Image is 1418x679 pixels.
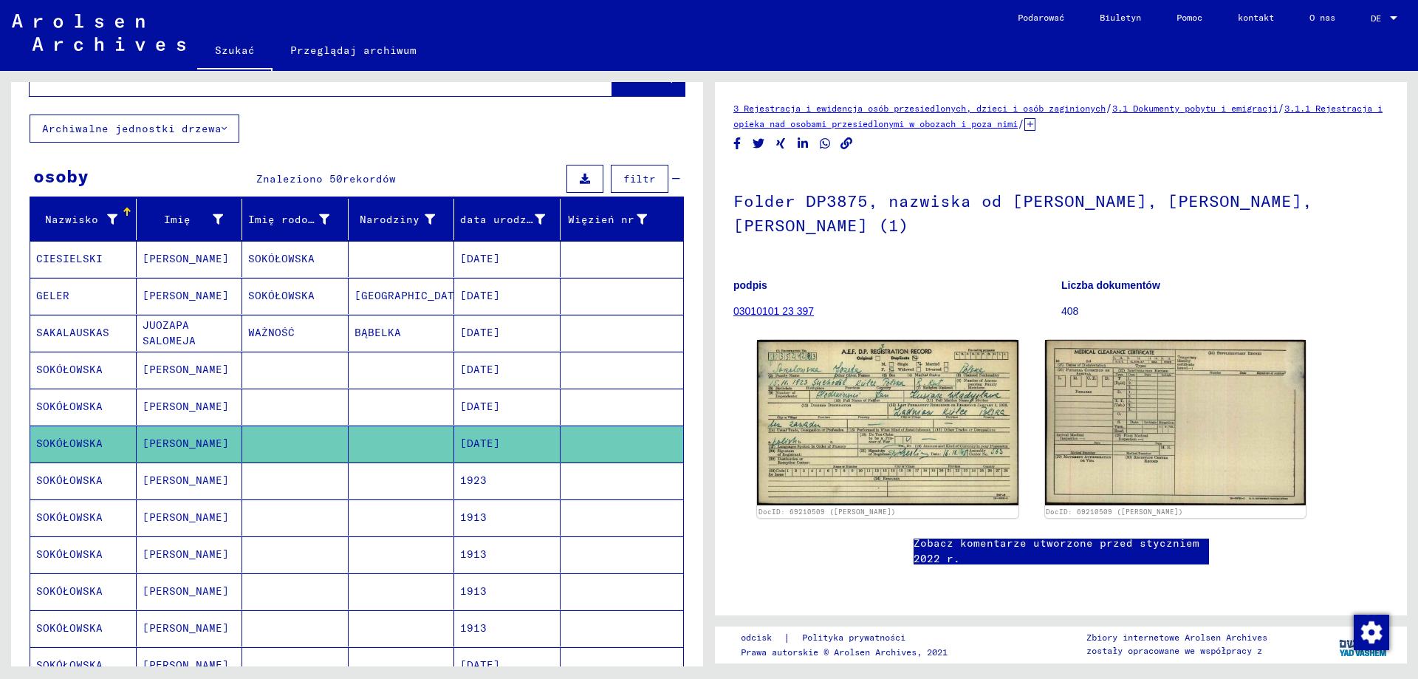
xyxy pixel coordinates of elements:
mat-header-cell: Imię rodowe [242,199,349,240]
font: SOKÓŁOWSKA [36,511,103,524]
button: Archiwalne jednostki drzewa [30,115,239,143]
font: Zbiory internetowe Arolsen Archives [1086,632,1267,643]
div: Imię [143,208,242,231]
font: [DATE] [460,400,500,413]
font: Zobacz komentarze utworzone przed styczniem 2022 r. [914,536,1199,565]
font: SOKÓŁOWSKA [36,547,103,561]
font: Przeglądaj archiwum [290,44,417,57]
a: Zobacz komentarze utworzone przed styczniem 2022 r. [914,536,1209,567]
mat-header-cell: Narodziny [349,199,455,240]
button: filtr [611,165,668,193]
font: [PERSON_NAME] [143,400,229,413]
font: [PERSON_NAME] [143,363,229,376]
a: 03010101 23 397 [733,305,814,317]
font: SOKÓŁOWSKA [36,658,103,672]
font: DE [1371,13,1381,24]
font: [PERSON_NAME] [143,252,229,265]
div: Narodziny [354,208,454,231]
font: [DATE] [460,363,500,376]
font: [GEOGRAPHIC_DATA] [354,289,467,302]
font: Biuletyn [1100,12,1141,23]
div: Nazwisko [36,208,136,231]
font: Więzień nr [568,213,634,226]
font: filtr [623,172,656,185]
font: SOKÓŁOWSKA [36,584,103,598]
img: 001.jpg [757,340,1018,505]
font: / [1106,101,1112,115]
font: SOKÓŁOWSKA [36,363,103,376]
a: odcisk [741,630,784,646]
a: Polityka prywatności [790,630,923,646]
font: [DATE] [460,437,500,450]
font: Imię rodowe [248,213,321,226]
font: JUOZAPA SALOMEJA [143,318,196,347]
font: Znaleziono 50 [256,172,343,185]
font: / [1018,117,1024,130]
font: podpis [733,279,767,291]
a: DocID: 69210509 ([PERSON_NAME]) [758,508,896,516]
font: GELER [36,289,69,302]
font: 1913 [460,621,487,635]
mat-header-cell: data urodzenia [454,199,561,240]
font: Imię [164,213,191,226]
mat-header-cell: Więzień nr [561,199,684,240]
font: 1913 [460,511,487,524]
mat-header-cell: Imię [137,199,243,240]
font: Liczba dokumentów [1061,279,1160,291]
font: zostały opracowane we współpracy z [1086,645,1262,656]
button: Udostępnij na WhatsAppie [818,134,833,153]
font: [DATE] [460,289,500,302]
font: WAŻNOŚĆ [248,326,295,339]
a: 3 Rejestracja i ewidencja osób przesiedlonych, dzieci i osób zaginionych [733,103,1106,114]
font: SOKÓŁOWSKA [36,437,103,450]
font: rekordów [343,172,396,185]
mat-header-cell: Nazwisko [30,199,137,240]
img: Zmiana zgody [1354,615,1389,650]
div: data urodzenia [460,208,564,231]
font: SOKÓŁOWSKA [248,289,315,302]
img: Arolsen_neg.svg [12,14,185,51]
font: Prawa autorskie © Arolsen Archives, 2021 [741,646,948,658]
font: osoby [33,165,89,187]
font: [PERSON_NAME] [143,621,229,635]
font: Szukać [215,44,255,57]
font: Polityka prywatności [802,632,905,643]
a: DocID: 69210509 ([PERSON_NAME]) [1046,508,1183,516]
font: SOKÓŁOWSKA [36,474,103,487]
font: kontakt [1238,12,1274,23]
font: [PERSON_NAME] [143,289,229,302]
a: Przeglądaj archiwum [273,33,434,68]
font: [PERSON_NAME] [143,658,229,672]
font: 1923 [460,474,487,487]
font: Folder DP3875, nazwiska od [PERSON_NAME], [PERSON_NAME], [PERSON_NAME] (1) [733,191,1312,236]
font: [PERSON_NAME] [143,437,229,450]
img: yv_logo.png [1336,626,1391,663]
font: [DATE] [460,252,500,265]
font: BĄBELKA [354,326,401,339]
font: CIESIELSKI [36,252,103,265]
font: Archiwalne jednostki drzewa [42,122,222,135]
font: 1913 [460,584,487,598]
div: Imię rodowe [248,208,348,231]
font: [PERSON_NAME] [143,547,229,561]
button: Udostępnij na LinkedIn [795,134,811,153]
a: 3.1 Dokumenty pobytu i emigracji [1112,103,1278,114]
button: Kopiuj link [839,134,854,153]
font: [DATE] [460,658,500,672]
font: Pomoc [1176,12,1202,23]
font: 1913 [460,547,487,561]
font: Nazwisko [45,213,98,226]
font: Narodziny [360,213,419,226]
font: odcisk [741,632,772,643]
font: [PERSON_NAME] [143,584,229,598]
div: Zmiana zgody [1353,614,1388,649]
button: Udostępnij na Twitterze [751,134,767,153]
font: SOKÓŁOWSKA [36,400,103,413]
font: SAKALAUSKAS [36,326,109,339]
font: 408 [1061,305,1078,317]
font: [DATE] [460,326,500,339]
